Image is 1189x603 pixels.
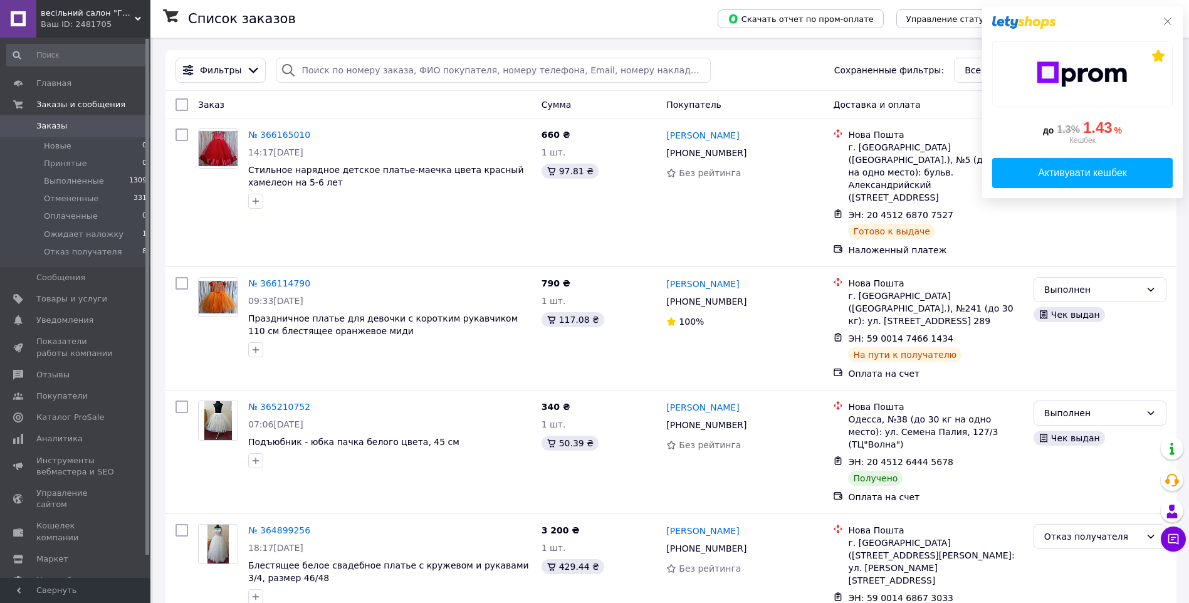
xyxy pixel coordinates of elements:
[36,520,116,543] span: Кошелек компании
[199,281,238,313] img: Фото товару
[666,401,739,414] a: [PERSON_NAME]
[142,158,147,169] span: 0
[679,168,741,178] span: Без рейтинга
[44,229,123,240] span: Ожидает наложку
[248,165,524,187] span: Стильное нарядное детское платье-маечка цвета красный хамелеон на 5-6 лет
[1161,527,1186,552] button: Чат с покупателем
[666,420,746,430] span: [PHONE_NUMBER]
[542,436,599,451] div: 50.39 ₴
[848,413,1023,451] div: Одесса, №38 (до 30 кг на одно место): ул. Семена Палия, 127/3 (ТЦ"Волна")
[834,64,944,76] span: Сохраненные фильтры:
[248,130,310,140] a: № 366165010
[542,296,566,306] span: 1 шт.
[848,367,1023,380] div: Оплата на счет
[44,158,87,169] span: Принятые
[199,131,238,165] img: Фото товару
[848,128,1023,141] div: Нова Пошта
[188,11,296,26] h1: Список заказов
[542,402,570,412] span: 340 ₴
[848,537,1023,587] div: г. [GEOGRAPHIC_DATA] ([STREET_ADDRESS][PERSON_NAME]: ул. [PERSON_NAME][STREET_ADDRESS]
[666,525,739,537] a: [PERSON_NAME]
[248,278,310,288] a: № 366114790
[36,455,116,478] span: Инструменты вебмастера и SEO
[542,525,580,535] span: 3 200 ₴
[848,593,953,603] span: ЭН: 59 0014 6867 3033
[848,210,953,220] span: ЭН: 20 4512 6870 7527
[542,278,570,288] span: 790 ₴
[36,336,116,359] span: Показатели работы компании
[198,524,238,564] a: Фото товару
[848,290,1023,327] div: г. [GEOGRAPHIC_DATA] ([GEOGRAPHIC_DATA].), №241 (до 30 кг): ул. [STREET_ADDRESS] 289
[1044,530,1141,543] div: Отказ получателя
[36,78,71,89] span: Главная
[848,347,961,362] div: На пути к получателю
[36,272,85,283] span: Сообщения
[906,14,1005,24] span: Управление статусами
[36,575,82,586] span: Настройки
[965,64,981,76] span: Все
[142,229,147,240] span: 1
[6,44,148,66] input: Поиск
[198,100,224,110] span: Заказ
[666,278,739,290] a: [PERSON_NAME]
[36,315,93,326] span: Уведомления
[44,140,71,152] span: Новые
[248,296,303,306] span: 09:33[DATE]
[848,457,953,467] span: ЭН: 20 4512 6444 5678
[542,147,566,157] span: 1 шт.
[44,193,98,204] span: Отмененные
[276,58,711,83] input: Поиск по номеру заказа, ФИО покупателя, номеру телефона, Email, номеру накладной
[248,525,310,535] a: № 364899256
[36,99,125,110] span: Заказы и сообщения
[848,333,953,343] span: ЭН: 59 0014 7466 1434
[542,164,599,179] div: 97.81 ₴
[198,128,238,169] a: Фото товару
[36,293,107,305] span: Товары и услуги
[848,244,1023,256] div: Наложенный платеж
[679,440,741,450] span: Без рейтинга
[848,141,1023,204] div: г. [GEOGRAPHIC_DATA] ([GEOGRAPHIC_DATA].), №5 (до 30 кг на одно место): бульв. Александрийский ([...
[44,176,104,187] span: Выполненные
[134,193,147,204] span: 331
[666,148,746,158] span: [PHONE_NUMBER]
[848,491,1023,503] div: Оплата на счет
[248,313,518,336] a: Праздничное платье для девочки с коротким рукавчиком 110 см блестящее оранжевое миди
[200,64,241,76] span: Фильтры
[848,224,935,239] div: Готово к выдаче
[44,211,98,222] span: Оплаченные
[129,176,147,187] span: 1309
[204,401,233,440] img: Фото товару
[848,277,1023,290] div: Нова Пошта
[542,130,570,140] span: 660 ₴
[36,433,83,444] span: Аналитика
[542,100,572,110] span: Сумма
[848,524,1023,537] div: Нова Пошта
[542,559,604,574] div: 429.44 ₴
[248,437,459,447] a: Подъюбник - юбка пачка белого цвета, 45 см
[1044,283,1141,296] div: Выполнен
[248,543,303,553] span: 18:17[DATE]
[36,369,70,380] span: Отзывы
[198,401,238,441] a: Фото товару
[248,560,529,583] a: Блестящее белое свадебное платье с кружевом и рукавами 3/4, размер 46/48
[44,246,122,258] span: Отказ получателя
[848,401,1023,413] div: Нова Пошта
[207,525,229,564] img: Фото товару
[142,140,147,152] span: 0
[542,543,566,553] span: 1 шт.
[728,13,874,24] span: Скачать отчет по пром-оплате
[542,312,604,327] div: 117.08 ₴
[833,100,920,110] span: Доставка и оплата
[666,543,746,553] span: [PHONE_NUMBER]
[666,100,721,110] span: Покупатель
[679,564,741,574] span: Без рейтинга
[36,412,104,423] span: Каталог ProSale
[36,120,67,132] span: Заказы
[248,419,303,429] span: 07:06[DATE]
[666,129,739,142] a: [PERSON_NAME]
[142,211,147,222] span: 0
[142,246,147,258] span: 8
